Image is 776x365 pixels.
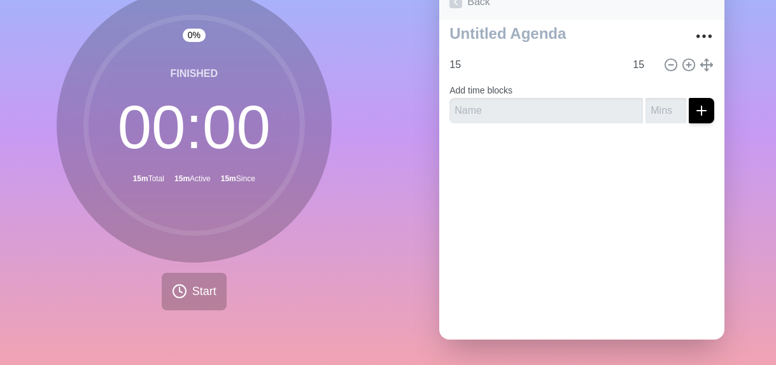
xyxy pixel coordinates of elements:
span: Start [192,283,216,300]
button: More [691,24,717,49]
label: Add time blocks [449,85,512,95]
input: Mins [645,98,686,123]
input: Name [449,98,643,123]
input: Mins [628,52,658,78]
button: Start [162,273,227,310]
input: Name [444,52,625,78]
